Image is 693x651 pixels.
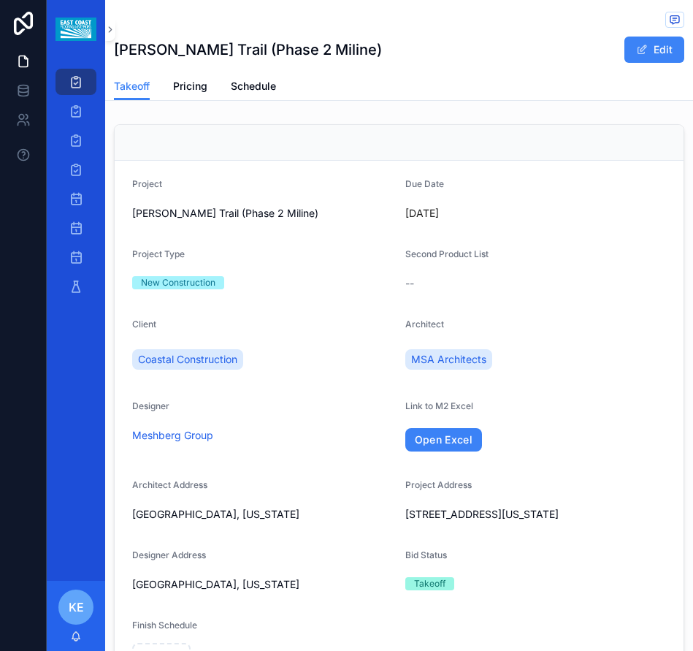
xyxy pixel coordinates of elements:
[132,319,156,330] span: Client
[405,400,473,411] span: Link to M2 Excel
[405,507,667,522] span: [STREET_ADDRESS][US_STATE]
[141,276,215,289] div: New Construction
[411,352,486,367] span: MSA Architects
[132,620,197,631] span: Finish Schedule
[132,507,394,522] span: [GEOGRAPHIC_DATA], [US_STATE]
[114,73,150,101] a: Takeoff
[132,178,162,189] span: Project
[414,577,445,590] div: Takeoff
[231,73,276,102] a: Schedule
[231,79,276,94] span: Schedule
[405,276,414,291] span: --
[138,352,237,367] span: Coastal Construction
[132,479,207,490] span: Architect Address
[173,73,207,102] a: Pricing
[405,479,472,490] span: Project Address
[624,37,684,63] button: Edit
[69,598,84,616] span: KE
[405,319,444,330] span: Architect
[132,400,169,411] span: Designer
[132,577,394,592] span: [GEOGRAPHIC_DATA], [US_STATE]
[132,248,185,259] span: Project Type
[173,79,207,94] span: Pricing
[405,349,492,370] a: MSA Architects
[132,206,394,221] span: [PERSON_NAME] Trail (Phase 2 Miline)
[132,349,243,370] a: Coastal Construction
[405,549,447,560] span: Bid Status
[114,79,150,94] span: Takeoff
[47,58,105,319] div: scrollable content
[114,39,382,60] h1: [PERSON_NAME] Trail (Phase 2 Miline)
[405,206,439,221] p: [DATE]
[55,18,96,41] img: App logo
[132,549,206,560] span: Designer Address
[405,428,483,452] a: Open Excel
[405,248,489,259] span: Second Product List
[405,178,444,189] span: Due Date
[132,428,213,443] a: Meshberg Group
